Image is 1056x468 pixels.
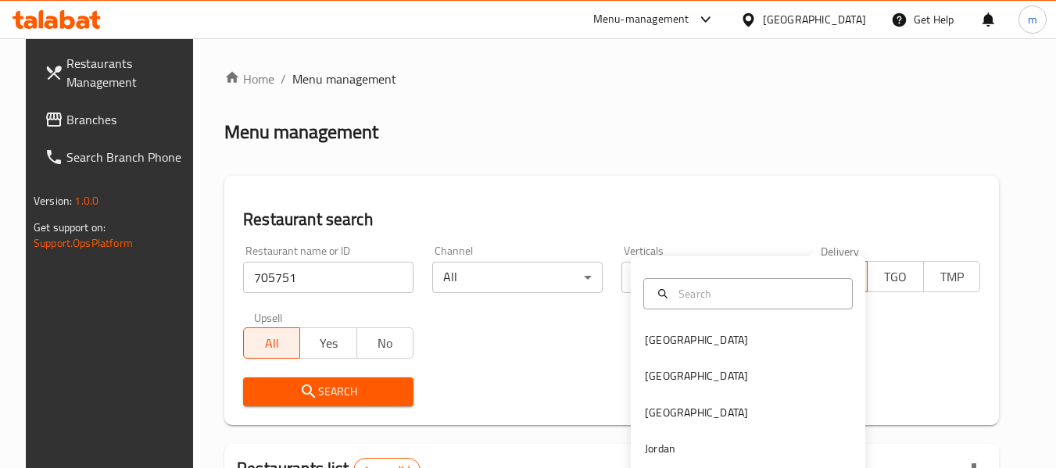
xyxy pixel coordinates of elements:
div: [GEOGRAPHIC_DATA] [763,11,866,28]
div: [GEOGRAPHIC_DATA] [645,331,748,348]
label: Upsell [254,312,283,323]
span: TMP [930,266,974,288]
li: / [281,70,286,88]
button: TMP [923,261,980,292]
div: Jordan [645,440,675,457]
span: m [1028,11,1037,28]
div: [GEOGRAPHIC_DATA] [645,404,748,421]
h2: Menu management [224,120,378,145]
span: Yes [306,332,350,355]
span: Search [256,382,401,402]
div: Menu-management [593,10,689,29]
span: Get support on: [34,217,106,238]
button: Yes [299,327,356,359]
span: Version: [34,191,72,211]
span: Restaurants Management [66,54,190,91]
span: TGO [874,266,918,288]
a: Support.OpsPlatform [34,233,133,253]
span: Search Branch Phone [66,148,190,166]
a: Restaurants Management [32,45,202,101]
button: TGO [867,261,924,292]
button: No [356,327,413,359]
span: 1.0.0 [74,191,98,211]
div: All [432,262,603,293]
span: Menu management [292,70,396,88]
button: Search [243,377,413,406]
a: Home [224,70,274,88]
div: All [621,262,792,293]
button: All [243,327,300,359]
span: Branches [66,110,190,129]
input: Search [672,285,843,302]
input: Search for restaurant name or ID.. [243,262,413,293]
nav: breadcrumb [224,70,999,88]
label: Delivery [821,245,860,256]
span: No [363,332,407,355]
h2: Restaurant search [243,208,980,231]
a: Search Branch Phone [32,138,202,176]
span: All [250,332,294,355]
div: [GEOGRAPHIC_DATA] [645,367,748,384]
a: Branches [32,101,202,138]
